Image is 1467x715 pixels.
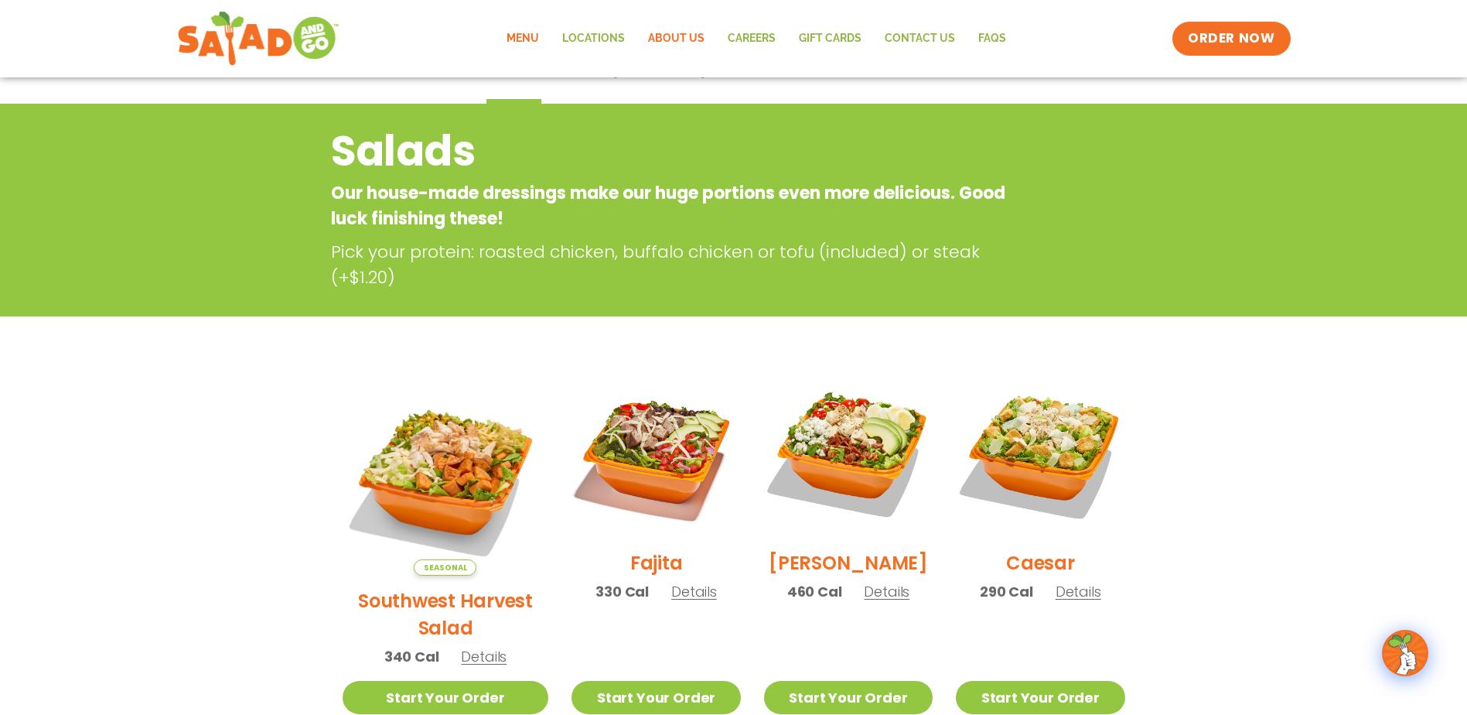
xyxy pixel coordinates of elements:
[1188,29,1274,48] span: ORDER NOW
[595,581,649,602] span: 330 Cal
[716,21,787,56] a: Careers
[461,647,507,666] span: Details
[331,239,1019,290] p: Pick your protein: roasted chicken, buffalo chicken or tofu (included) or steak (+$1.20)
[764,369,933,538] img: Product photo for Cobb Salad
[331,52,1137,104] div: Tabbed content
[495,21,1018,56] nav: Menu
[343,587,549,641] h2: Southwest Harvest Salad
[956,681,1124,714] a: Start Your Order
[331,180,1012,231] p: Our house-made dressings make our huge portions even more delicious. Good luck finishing these!
[343,681,549,714] a: Start Your Order
[630,549,683,576] h2: Fajita
[571,369,740,538] img: Product photo for Fajita Salad
[571,681,740,714] a: Start Your Order
[331,120,1012,183] h2: Salads
[671,582,717,601] span: Details
[1172,22,1290,56] a: ORDER NOW
[495,21,551,56] a: Menu
[864,582,909,601] span: Details
[551,21,636,56] a: Locations
[384,646,439,667] span: 340 Cal
[967,21,1018,56] a: FAQs
[769,549,928,576] h2: [PERSON_NAME]
[414,559,476,576] span: Seasonal
[787,21,873,56] a: GIFT CARDS
[177,8,340,70] img: new-SAG-logo-768×292
[956,369,1124,538] img: Product photo for Caesar Salad
[787,581,842,602] span: 460 Cal
[636,21,716,56] a: About Us
[1383,631,1427,675] img: wpChatIcon
[764,681,933,714] a: Start Your Order
[1056,582,1101,601] span: Details
[343,369,549,576] img: Product photo for Southwest Harvest Salad
[873,21,967,56] a: Contact Us
[1006,549,1075,576] h2: Caesar
[980,581,1033,602] span: 290 Cal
